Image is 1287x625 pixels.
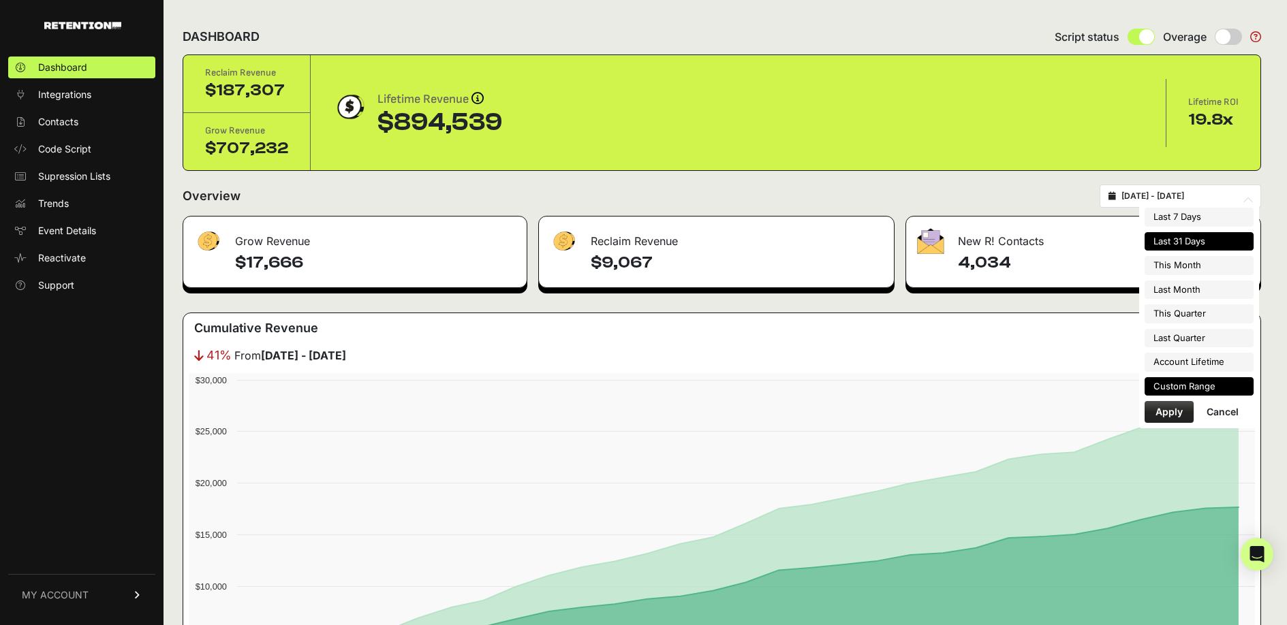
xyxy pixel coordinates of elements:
[206,346,232,365] span: 41%
[906,217,1260,257] div: New R! Contacts
[38,170,110,183] span: Supression Lists
[539,217,895,257] div: Reclaim Revenue
[44,22,121,29] img: Retention.com
[1145,208,1254,227] li: Last 7 Days
[8,574,155,615] a: MY ACCOUNT
[196,478,227,488] text: $20,000
[194,228,221,255] img: fa-dollar-13500eef13a19c4ab2b9ed9ad552e47b0d9fc28b02b83b90ba0e00f96d6372e9.png
[38,115,78,129] span: Contacts
[183,187,241,206] h2: Overview
[332,90,367,124] img: dollar-coin-05c43ed7efb7bc0c12610022525b4bbbb207c7efeef5aecc26f025e68dcafac9.png
[261,349,346,362] strong: [DATE] - [DATE]
[234,347,346,364] span: From
[1145,377,1254,396] li: Custom Range
[8,138,155,160] a: Code Script
[196,426,227,436] text: $25,000
[377,109,502,136] div: $894,539
[1145,401,1194,423] button: Apply
[377,90,502,109] div: Lifetime Revenue
[550,228,577,255] img: fa-dollar-13500eef13a19c4ab2b9ed9ad552e47b0d9fc28b02b83b90ba0e00f96d6372e9.png
[591,252,884,274] h4: $9,067
[38,278,74,292] span: Support
[183,217,527,257] div: Grow Revenue
[1196,401,1250,423] button: Cancel
[8,165,155,187] a: Supression Lists
[196,581,227,592] text: $10,000
[38,224,96,238] span: Event Details
[194,319,318,338] h3: Cumulative Revenue
[1145,329,1254,348] li: Last Quarter
[1241,538,1273,571] div: Open Intercom Messenger
[8,84,155,106] a: Integrations
[1145,353,1254,372] li: Account Lifetime
[1163,29,1207,45] span: Overage
[8,220,155,242] a: Event Details
[205,80,288,101] div: $187,307
[38,197,69,210] span: Trends
[38,251,86,265] span: Reactivate
[235,252,516,274] h4: $17,666
[1188,95,1239,109] div: Lifetime ROI
[8,57,155,78] a: Dashboard
[1188,109,1239,131] div: 19.8x
[1145,304,1254,323] li: This Quarter
[1145,281,1254,300] li: Last Month
[1145,256,1254,275] li: This Month
[205,66,288,80] div: Reclaim Revenue
[196,375,227,385] text: $30,000
[917,228,944,254] img: fa-envelope-19ae18322b30453b285274b1b8af3d052b27d846a4fbe8435d1a52b978f639a2.png
[183,27,260,46] h2: DASHBOARD
[38,61,87,74] span: Dashboard
[8,274,155,296] a: Support
[1055,29,1119,45] span: Script status
[196,530,227,540] text: $15,000
[1145,232,1254,251] li: Last 31 Days
[205,124,288,138] div: Grow Revenue
[38,142,91,156] span: Code Script
[205,138,288,159] div: $707,232
[958,252,1250,274] h4: 4,034
[8,193,155,214] a: Trends
[8,247,155,269] a: Reactivate
[38,88,91,101] span: Integrations
[8,111,155,133] a: Contacts
[22,588,89,602] span: MY ACCOUNT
